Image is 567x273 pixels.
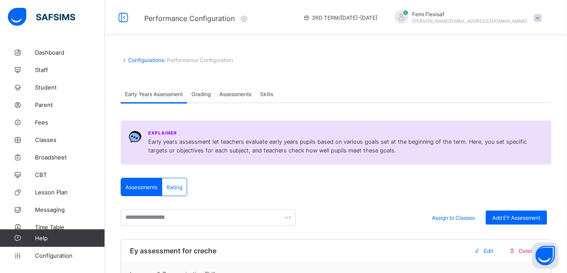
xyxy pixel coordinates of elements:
span: Help [35,235,104,242]
span: Time Table [35,224,105,231]
span: Early years assessment let teachers evaluate early years pupils based on various goals set at the... [148,138,543,155]
span: Messaging [35,206,105,213]
img: Chat.054c5d80b312491b9f15f6fadeacdca6.svg [129,130,142,143]
img: safsims [8,8,75,26]
span: Assessments [219,91,251,97]
button: Open asap [532,242,558,269]
span: Parent [35,101,105,108]
span: Assign to Classes [432,214,475,221]
span: / Performance Configuration [164,57,233,63]
span: Configuration [35,252,104,259]
a: Configurations [128,57,164,63]
span: Edit [484,248,493,254]
span: Assessments [125,184,157,190]
span: Grading [191,91,211,97]
span: Staff [35,66,105,73]
span: CBT [35,171,105,178]
span: Classes [35,136,105,143]
span: Skills [260,91,273,97]
span: Lesson Plan [35,189,105,196]
span: Fees [35,119,105,126]
span: Rating [167,184,182,190]
span: Delete [519,248,535,254]
span: Explainer [148,130,177,135]
span: Broadsheet [35,154,105,161]
div: FemiFlexisaf [386,10,546,25]
span: Add EY Assessment [492,214,540,221]
span: Dashboard [35,49,105,56]
span: Femi Flexisaf [412,11,527,17]
span: Performance Configuration [144,14,235,23]
span: Student [35,84,105,91]
span: [PERSON_NAME][EMAIL_ADDRESS][DOMAIN_NAME] [412,18,527,24]
span: Early Years Assessment [125,91,183,97]
span: Ey assessment for creche [130,246,216,255]
span: session/term information [303,14,377,21]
